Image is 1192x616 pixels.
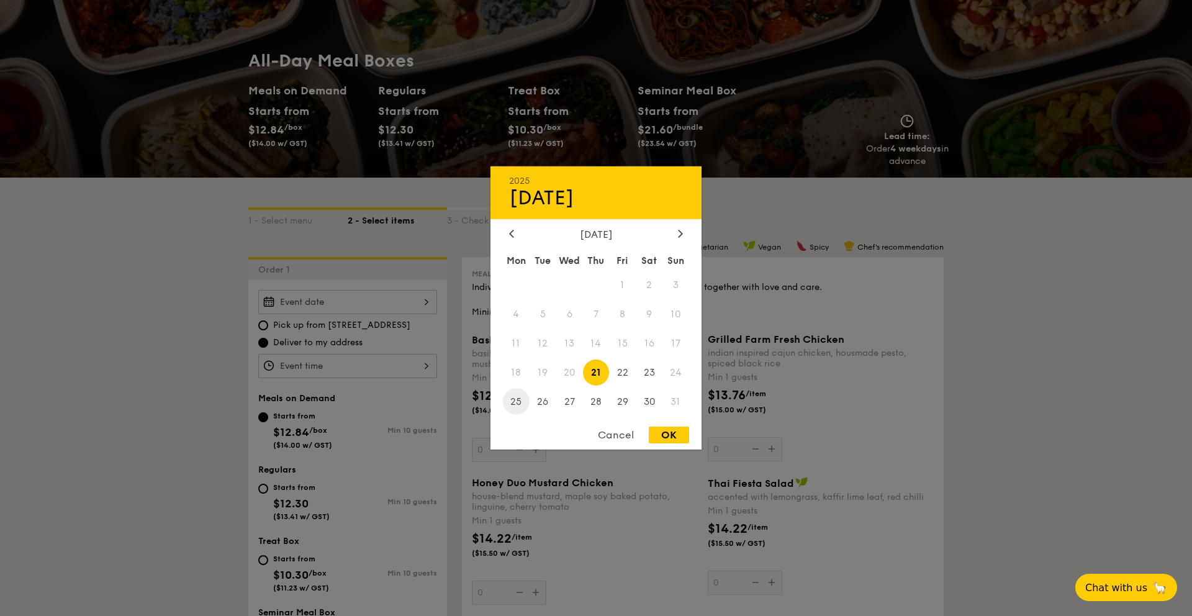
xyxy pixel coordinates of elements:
[530,330,556,357] span: 12
[503,359,530,386] span: 18
[509,176,683,186] div: 2025
[556,301,583,328] span: 6
[662,301,689,328] span: 10
[583,388,610,415] span: 28
[509,186,683,210] div: [DATE]
[636,272,662,299] span: 2
[583,359,610,386] span: 21
[503,301,530,328] span: 4
[503,330,530,357] span: 11
[636,250,662,272] div: Sat
[649,427,689,443] div: OK
[1152,581,1167,595] span: 🦙
[609,330,636,357] span: 15
[556,359,583,386] span: 20
[530,388,556,415] span: 26
[609,388,636,415] span: 29
[583,250,610,272] div: Thu
[662,388,689,415] span: 31
[609,301,636,328] span: 8
[583,301,610,328] span: 7
[609,359,636,386] span: 22
[530,301,556,328] span: 5
[556,250,583,272] div: Wed
[556,330,583,357] span: 13
[583,330,610,357] span: 14
[509,229,683,240] div: [DATE]
[503,250,530,272] div: Mon
[609,250,636,272] div: Fri
[1085,582,1147,594] span: Chat with us
[662,250,689,272] div: Sun
[662,272,689,299] span: 3
[556,388,583,415] span: 27
[662,359,689,386] span: 24
[530,359,556,386] span: 19
[503,388,530,415] span: 25
[636,330,662,357] span: 16
[1075,574,1177,601] button: Chat with us🦙
[636,301,662,328] span: 9
[609,272,636,299] span: 1
[662,330,689,357] span: 17
[636,388,662,415] span: 30
[636,359,662,386] span: 23
[530,250,556,272] div: Tue
[585,427,646,443] div: Cancel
